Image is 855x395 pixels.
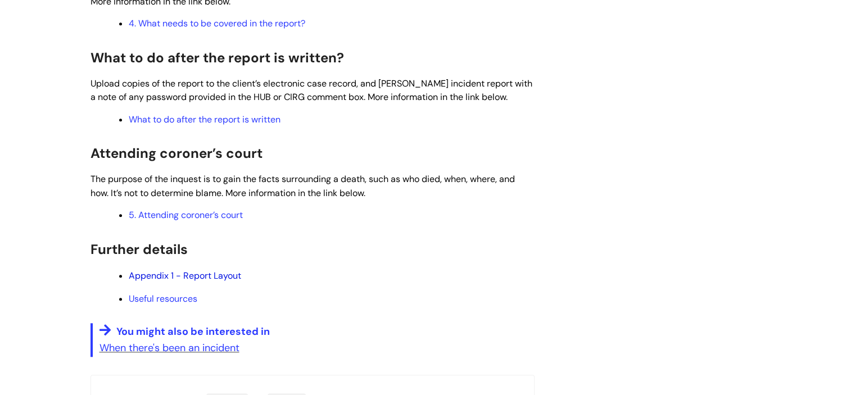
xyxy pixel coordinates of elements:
[116,325,270,338] span: You might also be interested in
[91,49,344,66] span: What to do after the report is written?
[129,270,241,282] a: Appendix 1 - Report Layout
[91,144,263,162] span: Attending coroner’s court
[91,78,532,103] span: Upload copies of the report to the client’s electronic case record, and [PERSON_NAME] incident re...
[91,173,515,199] span: The purpose of the inquest is to gain the facts surrounding a death, such as who died, when, wher...
[91,240,188,258] span: Further details
[129,209,243,221] a: 5. Attending coroner’s court
[129,293,197,305] a: Useful resources
[129,113,281,125] a: What to do after the report is written
[129,17,305,29] a: 4. What needs to be covered in the report?
[99,341,239,355] a: When there's been an incident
